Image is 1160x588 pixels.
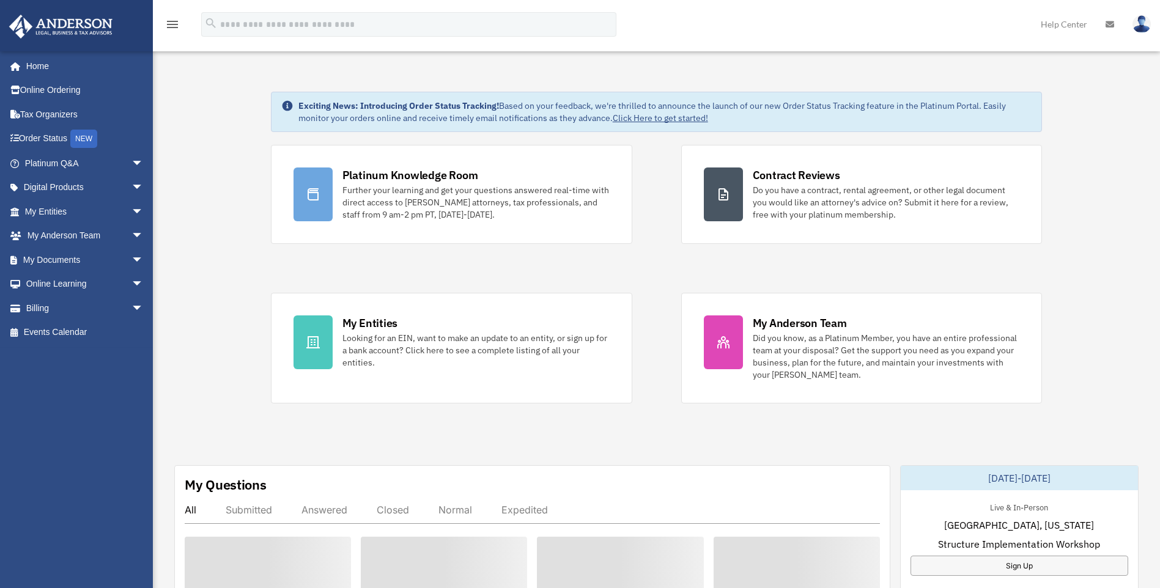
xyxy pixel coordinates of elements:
img: Anderson Advisors Platinum Portal [6,15,116,39]
a: Contract Reviews Do you have a contract, rental agreement, or other legal document you would like... [681,145,1043,244]
a: My Entitiesarrow_drop_down [9,199,162,224]
span: arrow_drop_down [131,296,156,321]
a: My Anderson Teamarrow_drop_down [9,224,162,248]
div: Submitted [226,504,272,516]
a: Tax Organizers [9,102,162,127]
div: Did you know, as a Platinum Member, you have an entire professional team at your disposal? Get th... [753,332,1020,381]
div: Based on your feedback, we're thrilled to announce the launch of our new Order Status Tracking fe... [298,100,1032,124]
a: Sign Up [911,556,1128,576]
span: arrow_drop_down [131,151,156,176]
span: arrow_drop_down [131,224,156,249]
i: search [204,17,218,30]
div: Live & In-Person [980,500,1058,513]
div: Further your learning and get your questions answered real-time with direct access to [PERSON_NAM... [342,184,610,221]
a: Order StatusNEW [9,127,162,152]
a: My Anderson Team Did you know, as a Platinum Member, you have an entire professional team at your... [681,293,1043,403]
a: menu [165,21,180,32]
a: Platinum Knowledge Room Further your learning and get your questions answered real-time with dire... [271,145,632,244]
i: menu [165,17,180,32]
span: [GEOGRAPHIC_DATA], [US_STATE] [944,518,1094,532]
a: Click Here to get started! [613,112,708,123]
div: [DATE]-[DATE] [901,466,1138,490]
span: Structure Implementation Workshop [938,537,1100,551]
a: Platinum Q&Aarrow_drop_down [9,151,162,175]
div: My Questions [185,476,267,494]
div: Looking for an EIN, want to make an update to an entity, or sign up for a bank account? Click her... [342,332,610,369]
div: My Entities [342,315,397,331]
a: Online Ordering [9,78,162,103]
div: Contract Reviews [753,167,840,183]
span: arrow_drop_down [131,248,156,273]
span: arrow_drop_down [131,272,156,297]
div: NEW [70,130,97,148]
div: Answered [301,504,347,516]
a: My Entities Looking for an EIN, want to make an update to an entity, or sign up for a bank accoun... [271,293,632,403]
a: Events Calendar [9,320,162,345]
div: All [185,504,196,516]
div: Normal [438,504,472,516]
div: Expedited [501,504,548,516]
span: arrow_drop_down [131,175,156,200]
div: Platinum Knowledge Room [342,167,478,183]
div: Do you have a contract, rental agreement, or other legal document you would like an attorney's ad... [753,184,1020,221]
strong: Exciting News: Introducing Order Status Tracking! [298,100,499,111]
a: Digital Productsarrow_drop_down [9,175,162,200]
div: My Anderson Team [753,315,847,331]
a: My Documentsarrow_drop_down [9,248,162,272]
a: Home [9,54,156,78]
a: Online Learningarrow_drop_down [9,272,162,296]
div: Closed [377,504,409,516]
img: User Pic [1132,15,1151,33]
a: Billingarrow_drop_down [9,296,162,320]
span: arrow_drop_down [131,199,156,224]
